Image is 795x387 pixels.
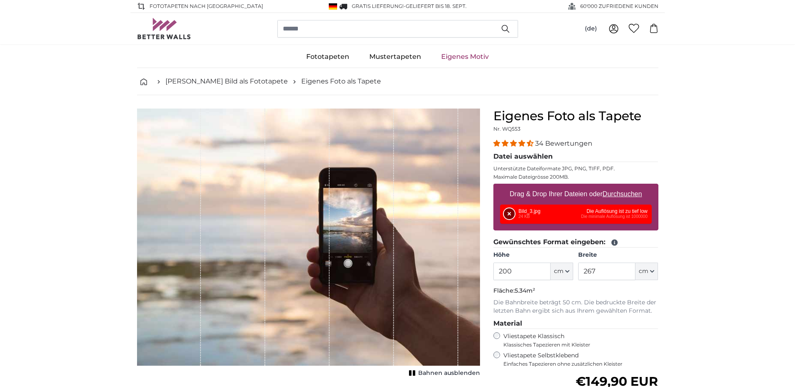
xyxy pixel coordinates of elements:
[578,21,604,36] button: (de)
[503,341,651,348] span: Klassisches Tapezieren mit Kleister
[602,190,642,197] u: Durchsuchen
[503,352,658,367] label: Vliestapete Selbstklebend
[551,263,573,280] button: cm
[137,68,658,95] nav: breadcrumbs
[418,369,480,377] span: Bahnen ausblenden
[515,287,535,294] span: 5.34m²
[506,186,645,202] label: Drag & Drop Ihrer Dateien oder
[406,3,467,9] span: Geliefert bis 18. Sept.
[493,287,658,295] p: Fläche:
[150,3,263,10] span: Fototapeten nach [GEOGRAPHIC_DATA]
[137,109,480,379] div: 1 of 1
[404,3,467,9] span: -
[503,332,651,348] label: Vliestapete Klassisch
[493,165,658,172] p: Unterstützte Dateiformate JPG, PNG, TIFF, PDF.
[329,3,337,10] img: Deutschland
[165,76,288,86] a: [PERSON_NAME] Bild als Fototapete
[554,267,564,276] span: cm
[359,46,431,68] a: Mustertapeten
[431,46,499,68] a: Eigenes Motiv
[493,298,658,315] p: Die Bahnbreite beträgt 50 cm. Die bedruckte Breite der letzten Bahn ergibt sich aus Ihrem gewählt...
[493,139,535,147] span: 4.32 stars
[493,109,658,124] h1: Eigenes Foto als Tapete
[580,3,658,10] span: 60'000 ZUFRIEDENE KUNDEN
[352,3,404,9] span: GRATIS Lieferung!
[493,251,573,259] label: Höhe
[535,139,592,147] span: 34 Bewertungen
[493,319,658,329] legend: Material
[578,251,658,259] label: Breite
[493,152,658,162] legend: Datei auswählen
[301,76,381,86] a: Eigenes Foto als Tapete
[503,361,658,367] span: Einfaches Tapezieren ohne zusätzlichen Kleister
[406,367,480,379] button: Bahnen ausblenden
[635,263,658,280] button: cm
[493,174,658,180] p: Maximale Dateigrösse 200MB.
[137,18,191,39] img: Betterwalls
[493,126,521,132] span: Nr. WQ553
[639,267,648,276] span: cm
[493,237,658,248] legend: Gewünschtes Format eingeben:
[296,46,359,68] a: Fototapeten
